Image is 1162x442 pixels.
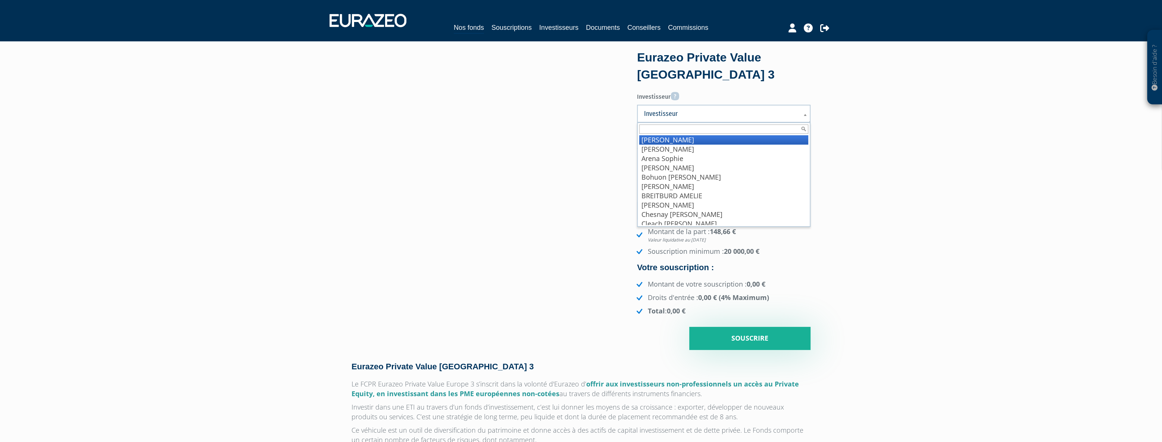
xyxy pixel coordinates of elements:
li: Montant de votre souscription : [635,280,810,289]
li: BREITBURD AMELIE [639,191,808,201]
li: Arena Sophie [639,154,808,163]
em: Valeur liquidative au [DATE] [648,237,810,243]
a: Souscriptions [491,22,532,33]
li: [PERSON_NAME] [639,145,808,154]
li: [PERSON_NAME] [639,201,808,210]
p: Investir dans une ETI au travers d’un fonds d’investissement, c’est lui donner les moyens de sa c... [352,402,810,422]
li: Cleach [PERSON_NAME] [639,219,808,228]
strong: 148,66 € [648,227,810,243]
div: Eurazeo Private Value [GEOGRAPHIC_DATA] 3 [637,49,810,83]
li: Chesnay [PERSON_NAME] [639,210,808,219]
iframe: YouTube video player [352,52,615,201]
h4: Votre souscription : [637,263,810,272]
li: [PERSON_NAME] [639,182,808,191]
li: Bohuon [PERSON_NAME] [639,173,808,182]
li: Droits d'entrée : [635,293,810,303]
strong: Total [648,306,665,315]
li: [PERSON_NAME] [639,135,808,145]
li: Montant de la part : [635,227,810,243]
a: Commissions [668,22,708,33]
li: Souscription minimum : [635,247,810,256]
strong: 0,00 € [747,280,765,288]
strong: 20 000,00 € [724,247,759,256]
a: Conseillers [627,22,660,33]
p: Besoin d'aide ? [1150,34,1159,101]
strong: 0,00 € (4% Maximum) [698,293,769,302]
a: Nos fonds [454,22,484,34]
img: 1732889491-logotype_eurazeo_blanc_rvb.png [329,14,406,27]
input: Souscrire [689,327,810,350]
a: Documents [586,22,620,33]
span: Investisseur [644,109,794,118]
h4: Eurazeo Private Value [GEOGRAPHIC_DATA] 3 [352,362,810,371]
label: Investisseur [637,89,810,101]
strong: 0,00 € [667,306,685,315]
span: offrir aux investisseurs non-professionnels un accès au Private Equity, en investissant dans les ... [352,379,799,398]
li: : [635,306,810,316]
li: [PERSON_NAME] [639,163,808,173]
p: Le FCPR Eurazeo Private Value Europe 3 s’inscrit dans la volonté d'Eurazeo d’ au travers de diffé... [352,379,810,398]
a: Investisseurs [539,22,578,33]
